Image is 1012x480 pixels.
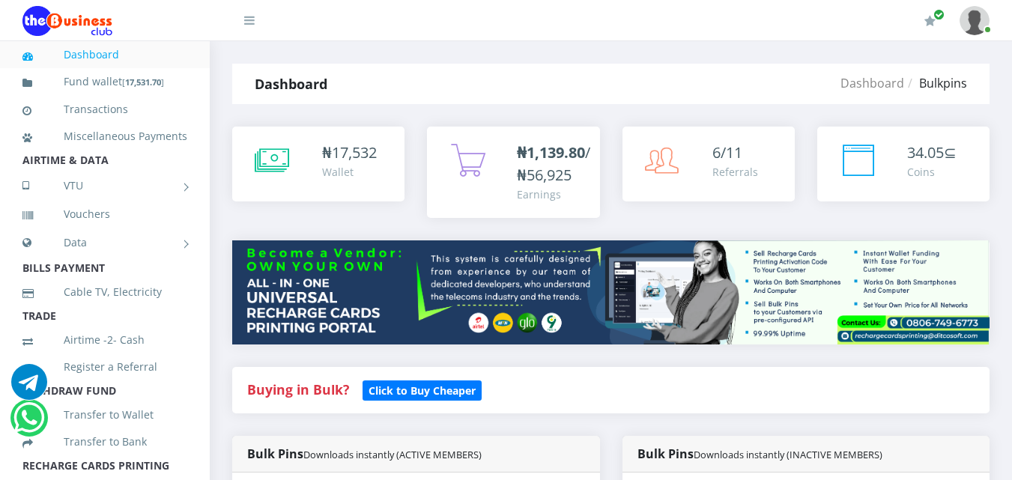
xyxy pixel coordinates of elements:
a: Dashboard [840,75,904,91]
a: ₦1,139.80/₦56,925 Earnings [427,127,599,218]
a: Airtime -2- Cash [22,323,187,357]
span: Renew/Upgrade Subscription [933,9,945,20]
div: Earnings [517,186,590,202]
b: ₦1,139.80 [517,142,585,162]
li: Bulkpins [904,74,967,92]
a: Click to Buy Cheaper [363,380,482,398]
a: Transfer to Wallet [22,398,187,432]
a: VTU [22,167,187,204]
small: Downloads instantly (ACTIVE MEMBERS) [303,448,482,461]
div: Referrals [712,164,758,180]
a: Dashboard [22,37,187,72]
a: Vouchers [22,197,187,231]
span: /₦56,925 [517,142,590,185]
img: User [960,6,990,35]
a: Register a Referral [22,350,187,384]
span: 6/11 [712,142,742,162]
strong: Bulk Pins [637,446,882,462]
a: Transfer to Bank [22,425,187,459]
a: 6/11 Referrals [622,127,795,201]
b: Click to Buy Cheaper [369,383,476,398]
a: Miscellaneous Payments [22,119,187,154]
strong: Buying in Bulk? [247,380,349,398]
a: ₦17,532 Wallet [232,127,405,201]
span: 17,532 [332,142,377,162]
b: 17,531.70 [125,76,161,88]
div: Wallet [322,164,377,180]
i: Renew/Upgrade Subscription [924,15,936,27]
div: ⊆ [907,142,957,164]
a: Transactions [22,92,187,127]
img: Logo [22,6,112,36]
img: multitenant_rcp.png [232,240,990,344]
strong: Dashboard [255,75,327,93]
small: [ ] [122,76,164,88]
small: Downloads instantly (INACTIVE MEMBERS) [694,448,882,461]
a: Chat for support [13,411,44,436]
a: Cable TV, Electricity [22,275,187,309]
strong: Bulk Pins [247,446,482,462]
a: Chat for support [11,375,47,400]
div: ₦ [322,142,377,164]
a: Data [22,224,187,261]
div: Coins [907,164,957,180]
a: Fund wallet[17,531.70] [22,64,187,100]
span: 34.05 [907,142,944,162]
